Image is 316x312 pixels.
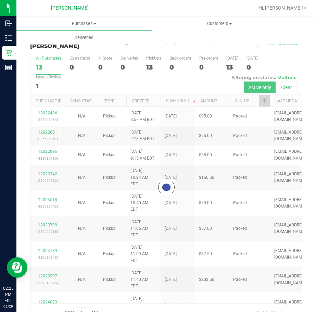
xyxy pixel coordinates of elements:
a: Customers [152,16,287,31]
inline-svg: Inbound [5,20,12,27]
inline-svg: Reports [5,64,12,71]
span: [PERSON_NAME] [51,5,89,11]
a: Purchases [16,16,152,31]
a: Deliveries [16,30,152,45]
span: Customers [152,21,287,27]
p: 02:25 PM EDT [3,285,13,304]
span: Hi, [PERSON_NAME]! [258,5,303,11]
inline-svg: Inventory [5,35,12,41]
h3: Purchase Summary: [30,37,121,49]
span: Deliveries [65,35,103,41]
span: Purchases [16,21,152,27]
span: [PERSON_NAME] [30,43,79,49]
inline-svg: Retail [5,49,12,56]
p: 09/29 [3,304,13,309]
iframe: Resource center [7,257,27,278]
